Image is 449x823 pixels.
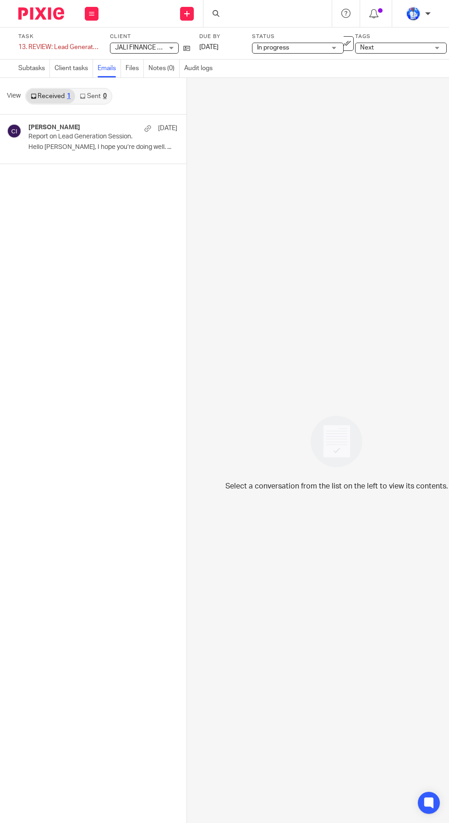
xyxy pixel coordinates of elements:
[18,33,99,40] label: Task
[55,60,93,77] a: Client tasks
[103,93,107,99] div: 0
[257,44,289,51] span: In progress
[18,43,99,52] div: 13. REVIEW: Lead Generation Session
[199,44,219,50] span: [DATE]
[26,89,75,104] a: Received1
[252,33,344,40] label: Status
[158,124,177,133] p: [DATE]
[98,60,121,77] a: Emails
[18,60,50,77] a: Subtasks
[355,33,447,40] label: Tags
[28,143,177,151] p: Hello [PERSON_NAME], I hope you’re doing well. ...
[18,7,64,20] img: Pixie
[28,124,80,132] h4: [PERSON_NAME]
[7,91,21,101] span: View
[7,124,22,138] img: svg%3E
[115,44,167,51] span: JALI FINANCE Ltd
[225,481,448,492] p: Select a conversation from the list on the left to view its contents.
[148,60,180,77] a: Notes (0)
[406,6,421,21] img: WhatsApp%20Image%202022-01-17%20at%2010.26.43%20PM.jpeg
[305,410,368,473] img: image
[126,60,144,77] a: Files
[360,44,374,51] span: Next
[75,89,111,104] a: Sent0
[28,133,148,141] p: Report on Lead Generation Session.
[110,33,190,40] label: Client
[184,60,217,77] a: Audit logs
[199,33,241,40] label: Due by
[67,93,71,99] div: 1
